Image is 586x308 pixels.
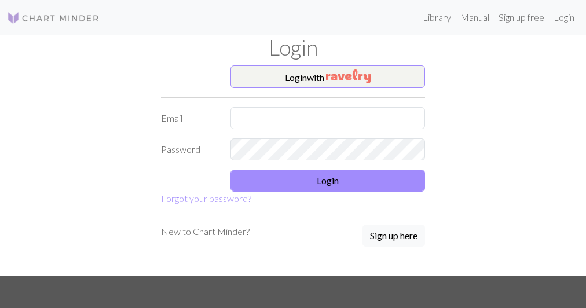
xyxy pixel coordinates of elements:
p: New to Chart Minder? [161,225,250,239]
a: Manual [456,6,494,29]
img: Logo [7,11,100,25]
a: Login [549,6,579,29]
button: Loginwith [230,65,425,89]
a: Library [418,6,456,29]
a: Sign up free [494,6,549,29]
button: Sign up here [362,225,425,247]
h1: Login [15,35,571,61]
button: Login [230,170,425,192]
label: Email [154,107,224,129]
label: Password [154,138,224,160]
img: Ravelry [326,69,371,83]
a: Forgot your password? [161,193,251,204]
a: Sign up here [362,225,425,248]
